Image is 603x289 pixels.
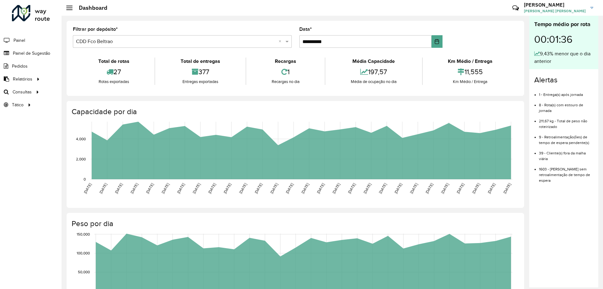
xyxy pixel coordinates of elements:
[424,58,516,65] div: Km Médio / Entrega
[362,182,372,194] text: [DATE]
[503,182,512,194] text: [DATE]
[299,25,312,33] label: Data
[14,37,25,44] span: Painel
[534,20,593,29] div: Tempo médio por rota
[316,182,325,194] text: [DATE]
[254,182,263,194] text: [DATE]
[509,1,522,15] a: Contato Rápido
[130,182,139,194] text: [DATE]
[76,137,86,141] text: 4,000
[332,182,341,194] text: [DATE]
[285,182,294,194] text: [DATE]
[394,182,403,194] text: [DATE]
[534,29,593,50] div: 00:01:36
[487,182,496,194] text: [DATE]
[207,182,216,194] text: [DATE]
[279,38,284,45] span: Clear all
[12,102,24,108] span: Tático
[539,130,593,146] li: 9 - Retroalimentação(ões) de tempo de espera pendente(s)
[539,162,593,183] li: 1603 - [PERSON_NAME] sem retroalimentação de tempo de espera
[248,58,323,65] div: Recargas
[13,76,32,82] span: Relatórios
[114,182,123,194] text: [DATE]
[72,219,518,228] h4: Peso por dia
[539,97,593,114] li: 8 - Rota(s) com estouro de jornada
[424,65,516,79] div: 11,555
[192,182,201,194] text: [DATE]
[13,89,32,95] span: Consultas
[157,58,244,65] div: Total de entregas
[269,182,279,194] text: [DATE]
[238,182,247,194] text: [DATE]
[248,79,323,85] div: Recargas no dia
[161,182,170,194] text: [DATE]
[378,182,387,194] text: [DATE]
[76,157,86,161] text: 2,000
[327,79,420,85] div: Média de ocupação no dia
[456,182,465,194] text: [DATE]
[77,232,90,236] text: 150,000
[432,35,443,48] button: Choose Date
[78,270,90,274] text: 50,000
[347,182,356,194] text: [DATE]
[145,182,154,194] text: [DATE]
[74,79,153,85] div: Rotas exportadas
[440,182,449,194] text: [DATE]
[83,182,92,194] text: [DATE]
[99,182,108,194] text: [DATE]
[176,182,185,194] text: [DATE]
[72,107,518,116] h4: Capacidade por dia
[327,58,420,65] div: Média Capacidade
[84,177,86,181] text: 0
[301,182,310,194] text: [DATE]
[157,65,244,79] div: 377
[157,79,244,85] div: Entregas exportadas
[248,65,323,79] div: 1
[425,182,434,194] text: [DATE]
[524,8,586,14] span: [PERSON_NAME] [PERSON_NAME]
[73,4,107,11] h2: Dashboard
[524,2,586,8] h3: [PERSON_NAME]
[77,251,90,255] text: 100,000
[539,146,593,162] li: 39 - Cliente(s) fora da malha viária
[534,50,593,65] div: 9,43% menor que o dia anterior
[12,63,28,69] span: Pedidos
[424,79,516,85] div: Km Médio / Entrega
[74,58,153,65] div: Total de rotas
[327,65,420,79] div: 197,57
[74,65,153,79] div: 27
[471,182,481,194] text: [DATE]
[73,25,118,33] label: Filtrar por depósito
[409,182,418,194] text: [DATE]
[539,87,593,97] li: 1 - Entrega(s) após jornada
[539,114,593,130] li: 211,67 kg - Total de peso não roteirizado
[534,75,593,85] h4: Alertas
[13,50,50,57] span: Painel de Sugestão
[223,182,232,194] text: [DATE]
